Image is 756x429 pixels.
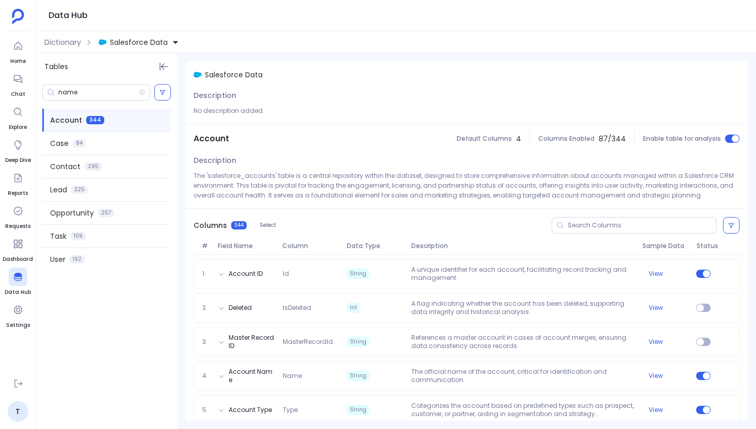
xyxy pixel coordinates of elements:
span: 1. [198,270,214,278]
span: Status [693,242,714,250]
p: The official name of the account, critical for identification and communication. [407,368,638,384]
a: Reports [8,169,28,197]
a: Requests [5,202,30,230]
span: 109 [71,232,86,240]
p: The 'salesforce_accounts' table is a central repository within the dataset, designed to store com... [194,171,739,200]
span: Description [407,242,638,250]
span: Deep Dive [5,156,31,164]
span: Case [50,138,69,148]
span: User [50,254,66,265]
span: Account [50,115,82,125]
span: 84 [73,139,86,147]
span: String [347,269,369,279]
span: Sample Data [638,242,692,250]
span: 344 [231,221,247,229]
span: Name [279,372,343,380]
span: 325 [71,186,88,194]
span: Account [194,133,229,145]
span: 2. [198,304,214,312]
span: 87 / 344 [599,134,626,144]
p: A flag indicating whether the account has been deleted, supporting data integrity and historical ... [407,300,638,316]
input: Search Tables/Columns [58,88,139,96]
a: Dashboard [3,235,33,263]
input: Search Columns [568,221,716,229]
span: Description [194,90,236,101]
a: Deep Dive [5,136,31,164]
span: Dashboard [3,255,33,263]
span: Type [279,406,343,414]
span: String [347,337,369,347]
span: Default Columns [457,135,512,143]
span: 5. [198,406,214,414]
span: 3. [198,338,214,346]
span: Contact [50,161,81,172]
span: Data Type [343,242,407,250]
span: Int [347,303,360,313]
span: # [198,242,214,250]
p: A unique identifier for each account, facilitating record tracking and management. [407,266,638,282]
span: 192 [70,255,85,263]
img: salesforce.svg [99,38,107,46]
button: View [649,372,663,380]
span: String [347,371,369,381]
span: Description [194,155,236,166]
a: Explore [9,103,27,131]
span: Dictionary [44,37,81,47]
a: Home [9,37,27,65]
span: 295 [85,162,102,171]
span: Lead [50,185,67,195]
button: Salesforce Data [96,34,181,51]
span: Chat [9,90,27,98]
button: Select [253,219,283,232]
span: Explore [9,123,27,131]
span: IsDeleted [279,304,343,312]
button: Account Type [229,406,272,414]
img: petavue logo [12,9,24,24]
span: Opportunity [50,208,94,218]
span: 257 [98,209,114,217]
img: salesforce.svg [194,71,202,79]
p: Categorizes the account based on predefined types such as prospect, customer, or partner, aiding ... [407,402,638,418]
button: View [649,270,663,278]
a: Settings [6,301,30,329]
button: View [649,338,663,346]
span: Id [279,270,343,278]
span: 4. [198,372,214,380]
span: Salesforce Data [205,70,263,80]
span: Data Hub [5,288,31,296]
span: 344 [86,116,104,124]
button: View [649,406,663,414]
a: Data Hub [5,268,31,296]
a: T [8,401,28,422]
span: Field Name [214,242,278,250]
button: Account Name [229,368,275,384]
a: Chat [9,70,27,98]
span: String [347,405,369,415]
span: Reports [8,189,28,197]
span: Home [9,57,27,65]
span: Salesforce Data [110,37,168,47]
button: Hide Tables [156,59,171,74]
p: No description added. [194,106,739,115]
span: Column [278,242,343,250]
span: Columns Enabled [538,135,594,143]
span: Task [50,231,67,241]
h1: Data Hub [49,8,88,23]
button: Master Record ID [229,334,275,350]
p: References a master account in cases of account merges, ensuring data consistency across records. [407,334,638,350]
button: View [649,304,663,312]
span: Requests [5,222,30,230]
span: Settings [6,321,30,329]
button: Deleted [229,304,252,312]
span: 4 [516,134,521,144]
button: Account ID [229,270,263,278]
div: Tables [36,53,177,80]
span: MasterRecordId [279,338,343,346]
span: Enable table for analysis [643,135,721,143]
span: Columns [194,220,227,230]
